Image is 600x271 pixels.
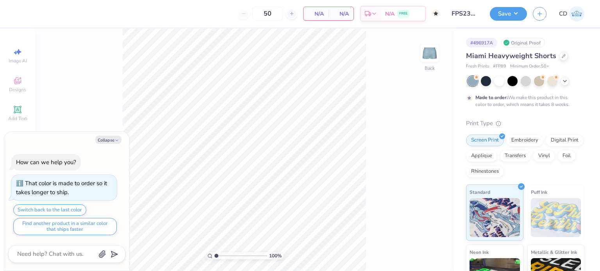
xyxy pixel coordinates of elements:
img: Crishel Dayo Isa [569,6,584,21]
a: CD [559,6,584,21]
img: Standard [470,198,520,237]
button: Switch back to the last color [13,204,86,216]
span: 100 % [269,252,282,259]
div: Screen Print [466,135,504,146]
span: N/A [333,10,349,18]
div: Vinyl [533,150,555,162]
div: That color is made to order so it takes longer to ship. [16,179,107,196]
span: N/A [308,10,324,18]
div: Transfers [500,150,531,162]
button: Save [490,7,527,21]
div: Foil [557,150,576,162]
div: Embroidery [506,135,543,146]
span: Neon Ink [470,248,489,256]
button: Collapse [95,136,121,144]
div: # 496917A [466,38,497,48]
span: Standard [470,188,490,196]
input: Untitled Design [446,6,484,21]
img: Puff Ink [531,198,581,237]
strong: Made to order: [475,94,508,101]
div: Back [425,65,435,72]
div: How can we help you? [16,158,76,166]
span: Puff Ink [531,188,547,196]
span: CD [559,9,567,18]
span: Designs [9,87,26,93]
span: Miami Heavyweight Shorts [466,51,556,60]
div: We make this product in this color to order, which means it takes 8 weeks. [475,94,571,108]
span: Metallic & Glitter Ink [531,248,577,256]
img: Back [422,45,437,61]
span: N/A [385,10,395,18]
span: # FP89 [493,63,506,70]
div: Print Type [466,119,584,128]
div: Original Proof [501,38,545,48]
span: Minimum Order: 50 + [510,63,549,70]
span: Add Text [8,115,27,122]
div: Applique [466,150,497,162]
span: Fresh Prints [466,63,489,70]
span: Image AI [9,58,27,64]
input: – – [252,7,283,21]
button: Find another product in a similar color that ships faster [13,218,117,235]
div: Digital Print [546,135,584,146]
span: FREE [399,11,407,16]
div: Rhinestones [466,166,504,177]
